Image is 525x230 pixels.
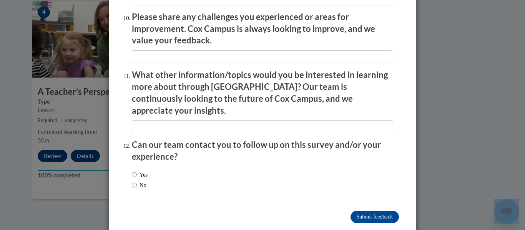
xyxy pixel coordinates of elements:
[132,69,393,116] p: What other information/topics would you be interested in learning more about through [GEOGRAPHIC_...
[132,170,148,179] label: Yes
[132,181,137,189] input: No
[132,139,393,163] p: Can our team contact you to follow up on this survey and/or your experience?
[351,211,399,223] input: Submit feedback
[132,170,137,179] input: Yes
[132,181,146,189] label: No
[132,11,393,46] p: Please share any challenges you experienced or areas for improvement. Cox Campus is always lookin...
